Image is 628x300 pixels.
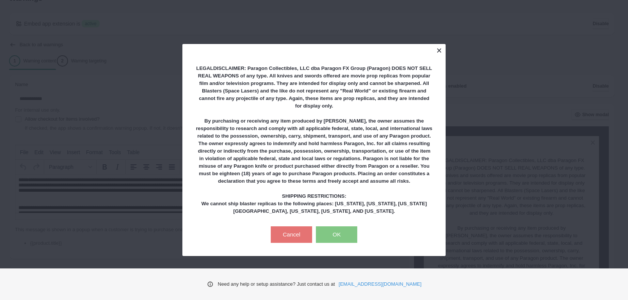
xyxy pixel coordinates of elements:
[316,226,357,243] button: OK
[196,118,432,184] span: By purchasing or receiving any item produced by [PERSON_NAME], the owner assumes the responsibili...
[271,226,312,243] button: Cancel
[196,65,213,71] span: LEGAL
[3,3,377,74] body: Rich Text Area. Press ALT-0 for help.
[196,65,432,110] div: DISCLAIMER: Paragon Collectibles, LLC dba Paragon FX Group (Paragon) DOES NOT SELL REAL WEAPONS o...
[196,200,432,215] div: We cannot ship blaster replicas to the following places: [US_STATE], [US_STATE], [US_STATE][GEOGR...
[196,192,432,200] div: SHIPPING RESTRICTIONS:
[339,280,422,288] a: [EMAIL_ADDRESS][DOMAIN_NAME]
